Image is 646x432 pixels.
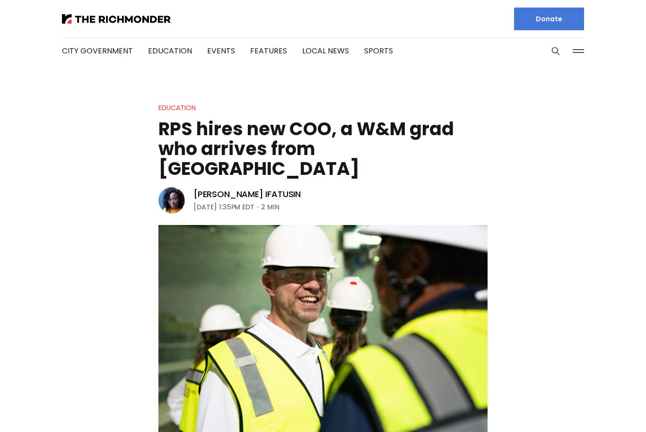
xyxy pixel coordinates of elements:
img: Victoria A. Ifatusin [158,187,185,214]
a: Donate [514,8,584,30]
iframe: portal-trigger [596,386,646,432]
h1: RPS hires new COO, a W&M grad who arrives from [GEOGRAPHIC_DATA] [158,119,488,179]
time: [DATE] 1:35PM EDT [193,201,254,213]
a: Features [250,45,287,56]
a: [PERSON_NAME] Ifatusin [193,189,301,200]
a: Local News [302,45,349,56]
img: The Richmonder [62,14,171,24]
a: Education [148,45,192,56]
span: 2 min [261,201,279,213]
a: City Government [62,45,133,56]
a: Sports [364,45,393,56]
a: Events [207,45,235,56]
button: Search this site [549,44,563,58]
a: Education [158,103,196,112]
